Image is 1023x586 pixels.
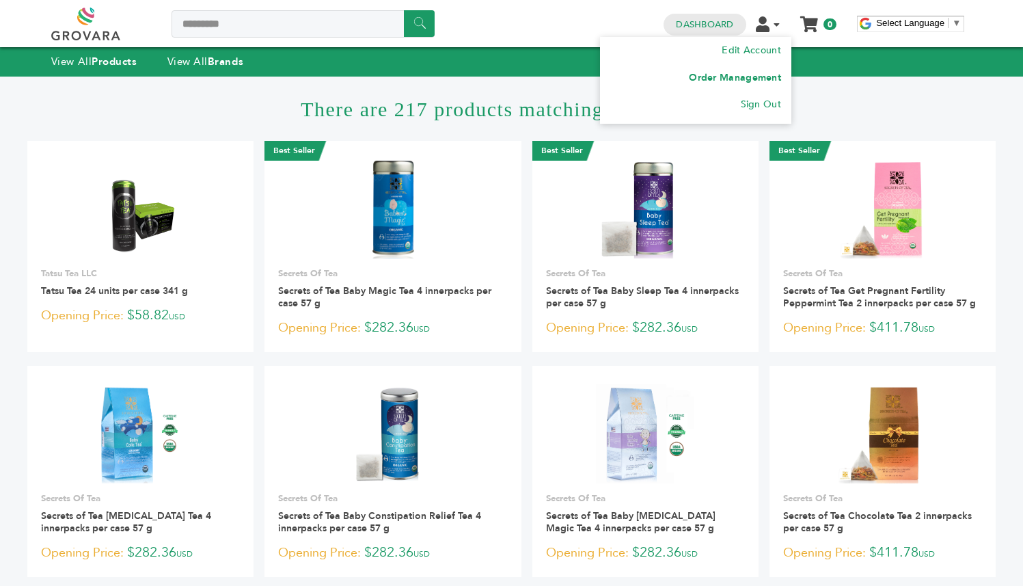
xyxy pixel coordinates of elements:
[783,543,982,563] p: $411.78
[278,492,507,505] p: Secrets Of Tea
[783,267,982,280] p: Secrets Of Tea
[546,319,629,337] span: Opening Price:
[546,543,745,563] p: $282.36
[596,159,695,258] img: Secrets of Tea Baby Sleep Tea 4 innerpacks per case 57 g
[722,44,780,57] a: Edit Account
[689,71,781,84] a: Order Management
[783,544,866,562] span: Opening Price:
[41,492,240,505] p: Secrets Of Tea
[546,284,739,310] a: Secrets of Tea Baby Sleep Tea 4 innerpacks per case 57 g
[952,18,961,28] span: ▼
[783,284,976,310] a: Secrets of Tea Get Pregnant Fertility Peppermint Tea 2 innerpacks per case 57 g
[103,159,179,258] img: Tatsu Tea 24 units per case 341 g
[413,323,430,334] span: USD
[92,55,137,68] strong: Products
[344,384,443,483] img: Secrets of Tea Baby Constipation Relief Tea 4 innerpacks per case 57 g
[546,509,715,535] a: Secrets of Tea Baby [MEDICAL_DATA] Magic Tea 4 innerpacks per case 57 g
[876,18,961,28] a: Select Language​
[278,544,361,562] span: Opening Price:
[172,10,435,38] input: Search a product or brand...
[596,384,695,483] img: Secrets of Tea Baby Teething Magic Tea 4 innerpacks per case 57 g
[91,384,190,483] img: Secrets of Tea Baby Colic Tea 4 innerpacks per case 57 g
[41,284,188,297] a: Tatsu Tea 24 units per case 341 g
[41,544,124,562] span: Opening Price:
[783,318,982,338] p: $411.78
[27,77,996,141] h1: There are 217 products matching your search.
[546,318,745,338] p: $282.36
[783,492,982,505] p: Secrets Of Tea
[167,55,244,68] a: View AllBrands
[546,267,745,280] p: Secrets Of Tea
[681,548,698,559] span: USD
[278,509,481,535] a: Secrets of Tea Baby Constipation Relief Tea 4 innerpacks per case 57 g
[41,306,240,326] p: $58.82
[876,18,944,28] span: Select Language
[41,267,240,280] p: Tatsu Tea LLC
[833,159,932,258] img: Secrets of Tea Get Pregnant Fertility Peppermint Tea 2 innerpacks per case 57 g
[918,548,935,559] span: USD
[278,267,507,280] p: Secrets Of Tea
[823,18,836,30] span: 0
[546,544,629,562] span: Opening Price:
[802,12,817,27] a: My Cart
[681,323,698,334] span: USD
[41,306,124,325] span: Opening Price:
[344,159,443,258] img: Secrets of Tea Baby Magic Tea 4 innerpacks per case 57 g
[208,55,243,68] strong: Brands
[783,509,972,535] a: Secrets of Tea Chocolate Tea 2 innerpacks per case 57 g
[176,548,193,559] span: USD
[278,284,491,310] a: Secrets of Tea Baby Magic Tea 4 innerpacks per case 57 g
[278,318,507,338] p: $282.36
[783,319,866,337] span: Opening Price:
[278,543,507,563] p: $282.36
[413,548,430,559] span: USD
[278,319,361,337] span: Opening Price:
[833,384,932,483] img: Secrets of Tea Chocolate Tea 2 innerpacks per case 57 g
[51,55,137,68] a: View AllProducts
[169,311,185,322] span: USD
[546,492,745,505] p: Secrets Of Tea
[676,18,733,31] a: Dashboard
[741,98,781,111] a: Sign Out
[948,18,949,28] span: ​
[41,543,240,563] p: $282.36
[918,323,935,334] span: USD
[41,509,211,535] a: Secrets of Tea [MEDICAL_DATA] Tea 4 innerpacks per case 57 g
